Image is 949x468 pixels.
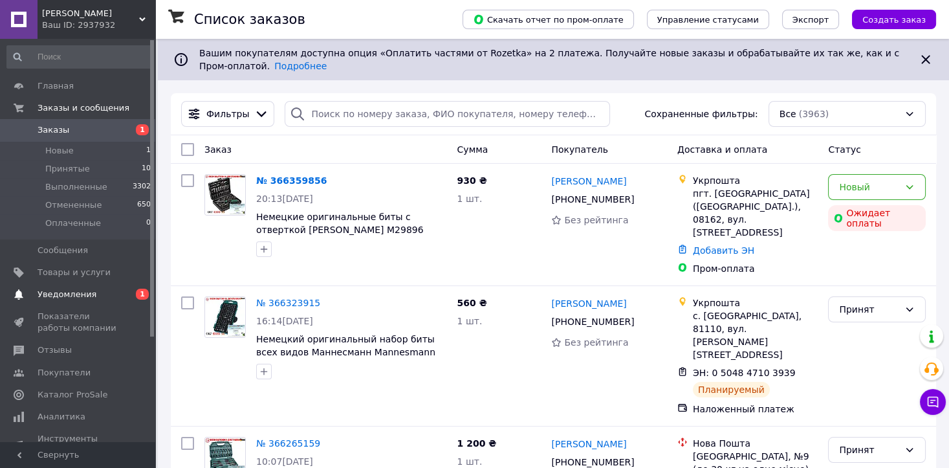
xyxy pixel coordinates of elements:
span: Каталог ProSale [38,389,107,401]
h1: Список заказов [194,12,305,27]
span: 1 [146,145,151,157]
span: 1 шт. [457,456,483,467]
span: 10:07[DATE] [256,456,313,467]
span: Скачать отчет по пром-оплате [473,14,624,25]
button: Создать заказ [852,10,936,29]
span: Покупатели [38,367,91,379]
span: Выполненные [45,181,107,193]
div: Наложенный платеж [693,403,818,416]
span: Аналитика [38,411,85,423]
div: Планируемый [693,382,770,397]
span: 3302 [133,181,151,193]
a: Фото товару [204,296,246,338]
a: [PERSON_NAME] [551,175,626,188]
a: № 366359856 [256,175,327,186]
span: 560 ₴ [457,298,487,308]
span: Отмененные [45,199,102,211]
span: 1 [136,289,149,300]
span: Новые [45,145,74,157]
span: Покупатель [551,144,608,155]
span: Все [780,107,796,120]
span: Показатели работы компании [38,311,120,334]
div: [PHONE_NUMBER] [549,313,637,331]
span: 10 [142,163,151,175]
span: 1 200 ₴ [457,438,497,449]
div: Принят [839,443,899,457]
input: Поиск по номеру заказа, ФИО покупателя, номеру телефона, Email, номеру накладной [285,101,610,127]
span: Экспорт [792,15,829,25]
span: 1 [136,124,149,135]
span: Без рейтинга [564,215,628,225]
span: Статус [828,144,861,155]
span: 0 [146,217,151,229]
span: 930 ₴ [457,175,487,186]
span: Сумма [457,144,488,155]
span: Сообщения [38,245,88,256]
span: Сохраненные фильтры: [644,107,758,120]
div: Нова Пошта [693,437,818,450]
span: ЭН: 0 5048 4710 3939 [693,368,796,378]
a: [PERSON_NAME] [551,438,626,451]
div: Укрпошта [693,296,818,309]
span: Отзывы [38,344,72,356]
button: Скачать отчет по пром-оплате [463,10,634,29]
img: Фото товару [205,175,245,215]
div: с. [GEOGRAPHIC_DATA], 81110, вул. [PERSON_NAME][STREET_ADDRESS] [693,309,818,361]
span: Вашим покупателям доступна опция «Оплатить частями от Rozetka» на 2 платежа. Получайте новые зака... [199,48,899,71]
span: Инструменты вебмастера и SEO [38,433,120,456]
span: Оплаченные [45,217,101,229]
span: 650 [137,199,151,211]
a: Немецкий оригинальный набор биты всех видов Маннесманн Mannesmann M29892 [256,334,435,370]
span: (3963) [799,109,829,119]
div: пгт. [GEOGRAPHIC_DATA] ([GEOGRAPHIC_DATA].), 08162, вул. [STREET_ADDRESS] [693,187,818,239]
span: Заказы и сообщения [38,102,129,114]
div: Ваш ID: 2937932 [42,19,155,31]
div: [PHONE_NUMBER] [549,190,637,208]
span: 16:14[DATE] [256,316,313,326]
button: Управление статусами [647,10,769,29]
img: Фото товару [205,297,245,337]
span: Заказ [204,144,232,155]
a: № 366323915 [256,298,320,308]
a: Фото товару [204,174,246,216]
span: Товары и услуги [38,267,111,278]
a: Создать заказ [839,14,936,24]
span: Уведомления [38,289,96,300]
a: № 366265159 [256,438,320,449]
div: Новый [839,180,899,194]
span: Заказы [38,124,69,136]
button: Экспорт [782,10,839,29]
span: МАННЕСМАНН МАРКЕТ [42,8,139,19]
div: Принят [839,302,899,317]
a: Подробнее [274,61,327,71]
div: Ожидает оплаты [828,205,926,231]
a: Немецкие оригинальные биты с отверткой [PERSON_NAME] M29896 [256,212,424,235]
span: 1 шт. [457,194,483,204]
span: Доставка и оплата [677,144,767,155]
a: [PERSON_NAME] [551,297,626,310]
span: Принятые [45,163,90,175]
span: Главная [38,80,74,92]
div: Укрпошта [693,174,818,187]
span: Без рейтинга [564,337,628,348]
a: Добавить ЭН [693,245,754,256]
span: 20:13[DATE] [256,194,313,204]
span: Управление статусами [657,15,759,25]
span: Создать заказ [862,15,926,25]
span: 1 шт. [457,316,483,326]
input: Поиск [6,45,152,69]
button: Чат с покупателем [920,389,946,415]
div: Пром-оплата [693,262,818,275]
span: Фильтры [206,107,249,120]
